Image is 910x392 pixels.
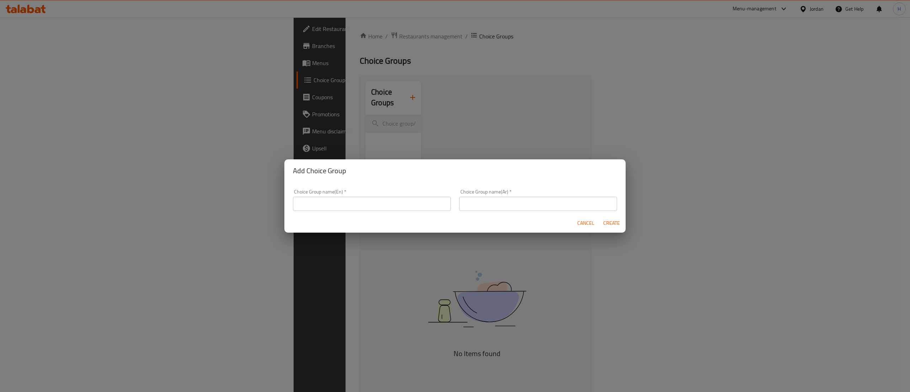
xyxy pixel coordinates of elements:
[293,197,451,211] input: Please enter Choice Group name(en)
[577,219,594,228] span: Cancel
[459,197,617,211] input: Please enter Choice Group name(ar)
[603,219,620,228] span: Create
[600,217,623,230] button: Create
[293,165,617,176] h2: Add Choice Group
[574,217,597,230] button: Cancel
